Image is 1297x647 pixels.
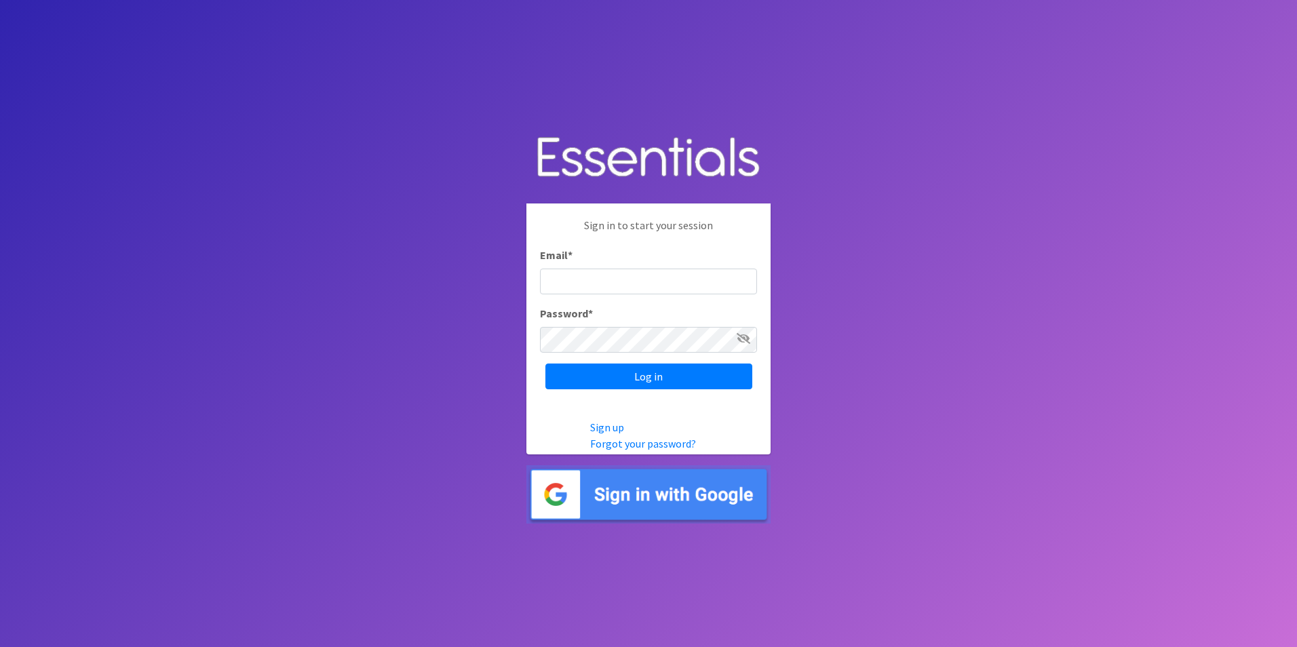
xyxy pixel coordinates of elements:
[526,465,771,524] img: Sign in with Google
[590,420,624,434] a: Sign up
[540,247,573,263] label: Email
[540,217,757,247] p: Sign in to start your session
[568,248,573,262] abbr: required
[590,437,696,450] a: Forgot your password?
[540,305,593,321] label: Password
[588,307,593,320] abbr: required
[526,123,771,193] img: Human Essentials
[545,364,752,389] input: Log in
